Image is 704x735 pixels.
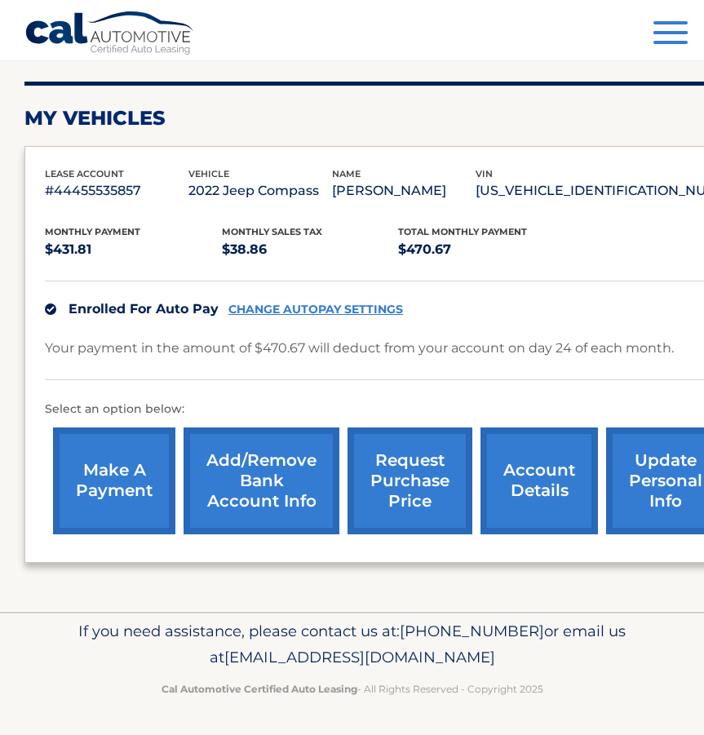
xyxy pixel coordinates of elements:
[188,168,229,179] span: vehicle
[45,337,674,360] p: Your payment in the amount of $470.67 will deduct from your account on day 24 of each month.
[24,11,196,58] a: Cal Automotive
[224,648,495,666] span: [EMAIL_ADDRESS][DOMAIN_NAME]
[653,21,688,48] button: Menu
[228,303,403,317] a: CHANGE AUTOPAY SETTINGS
[69,301,219,317] span: Enrolled For Auto Pay
[184,427,339,534] a: Add/Remove bank account info
[476,168,493,179] span: vin
[24,106,166,131] h2: my vehicles
[222,226,322,237] span: Monthly sales Tax
[480,427,598,534] a: account details
[24,618,680,671] p: If you need assistance, please contact us at: or email us at
[162,683,357,695] strong: Cal Automotive Certified Auto Leasing
[188,179,332,202] p: 2022 Jeep Compass
[398,226,527,237] span: Total Monthly Payment
[398,238,575,261] p: $470.67
[24,680,680,697] p: - All Rights Reserved - Copyright 2025
[400,622,544,640] span: [PHONE_NUMBER]
[45,238,222,261] p: $431.81
[222,238,399,261] p: $38.86
[332,168,361,179] span: name
[45,168,124,179] span: lease account
[45,179,188,202] p: #44455535857
[45,303,56,315] img: check.svg
[348,427,472,534] a: request purchase price
[53,427,175,534] a: make a payment
[332,179,476,202] p: [PERSON_NAME]
[45,226,140,237] span: Monthly Payment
